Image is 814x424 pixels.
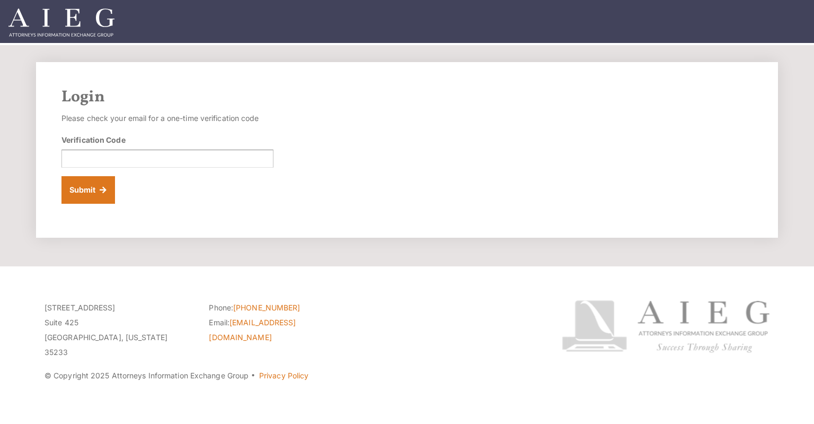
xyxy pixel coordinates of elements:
[233,303,300,312] a: [PHONE_NUMBER]
[209,318,296,342] a: [EMAIL_ADDRESS][DOMAIN_NAME]
[45,300,193,360] p: [STREET_ADDRESS] Suite 425 [GEOGRAPHIC_DATA], [US_STATE] 35233
[209,300,357,315] li: Phone:
[209,315,357,345] li: Email:
[8,8,114,37] img: Attorneys Information Exchange Group
[61,111,273,126] p: Please check your email for a one-time verification code
[61,176,115,204] button: Submit
[251,375,255,380] span: ·
[45,368,522,383] p: © Copyright 2025 Attorneys Information Exchange Group
[61,134,126,145] label: Verification Code
[61,88,753,107] h2: Login
[562,300,769,353] img: Attorneys Information Exchange Group logo
[259,371,308,380] a: Privacy Policy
